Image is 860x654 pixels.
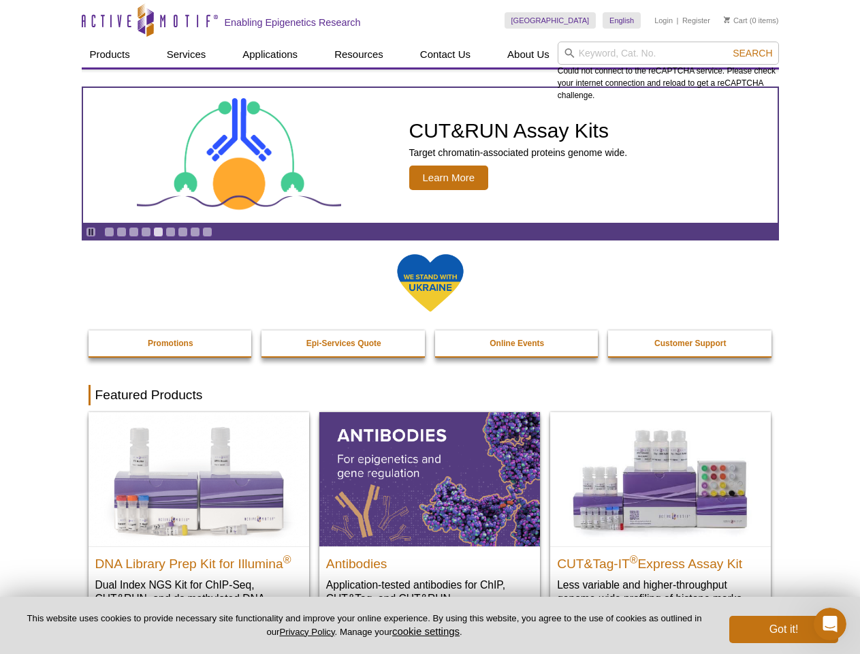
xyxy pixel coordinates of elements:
img: DNA Library Prep Kit for Illumina [89,412,309,546]
a: Go to slide 7 [178,227,188,237]
strong: Customer Support [654,339,726,348]
a: Go to slide 5 [153,227,163,237]
sup: ® [283,553,291,565]
p: Application-tested antibodies for ChIP, CUT&Tag, and CUT&RUN. [326,578,533,606]
a: Products [82,42,138,67]
a: Toggle autoplay [86,227,96,237]
p: Less variable and higher-throughput genome-wide profiling of histone marks​. [557,578,764,606]
a: Contact Us [412,42,479,67]
a: All Antibodies Antibodies Application-tested antibodies for ChIP, CUT&Tag, and CUT&RUN. [319,412,540,619]
a: English [603,12,641,29]
button: Search [729,47,776,59]
h2: Antibodies [326,550,533,571]
img: CUT&Tag-IT® Express Assay Kit [550,412,771,546]
a: Login [654,16,673,25]
li: (0 items) [724,12,779,29]
a: Online Events [435,330,600,356]
a: Go to slide 9 [202,227,212,237]
a: Applications [234,42,306,67]
input: Keyword, Cat. No. [558,42,779,65]
sup: ® [630,553,638,565]
a: Promotions [89,330,253,356]
strong: Online Events [490,339,544,348]
a: Privacy Policy [279,627,334,637]
a: CUT&Tag-IT® Express Assay Kit CUT&Tag-IT®Express Assay Kit Less variable and higher-throughput ge... [550,412,771,619]
a: Go to slide 3 [129,227,139,237]
img: Your Cart [724,16,730,23]
h2: Featured Products [89,385,772,405]
button: cookie settings [392,625,460,637]
p: This website uses cookies to provide necessary site functionality and improve your online experie... [22,612,707,638]
img: We Stand With Ukraine [396,253,464,313]
a: Customer Support [608,330,773,356]
span: Search [733,48,772,59]
a: Cart [724,16,748,25]
a: Services [159,42,214,67]
h2: CUT&Tag-IT Express Assay Kit [557,550,764,571]
h2: DNA Library Prep Kit for Illumina [95,550,302,571]
p: Dual Index NGS Kit for ChIP-Seq, CUT&RUN, and ds methylated DNA assays. [95,578,302,619]
iframe: Intercom live chat [814,608,846,640]
a: Resources [326,42,392,67]
a: DNA Library Prep Kit for Illumina DNA Library Prep Kit for Illumina® Dual Index NGS Kit for ChIP-... [89,412,309,632]
a: Go to slide 6 [165,227,176,237]
img: All Antibodies [319,412,540,546]
a: [GEOGRAPHIC_DATA] [505,12,596,29]
a: Go to slide 8 [190,227,200,237]
a: Go to slide 4 [141,227,151,237]
a: Go to slide 1 [104,227,114,237]
h2: Enabling Epigenetics Research [225,16,361,29]
a: About Us [499,42,558,67]
strong: Epi-Services Quote [306,339,381,348]
li: | [677,12,679,29]
strong: Promotions [148,339,193,348]
a: Epi-Services Quote [261,330,426,356]
button: Got it! [729,616,838,643]
a: Register [682,16,710,25]
div: Could not connect to the reCAPTCHA service. Please check your internet connection and reload to g... [558,42,779,102]
a: Go to slide 2 [116,227,127,237]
